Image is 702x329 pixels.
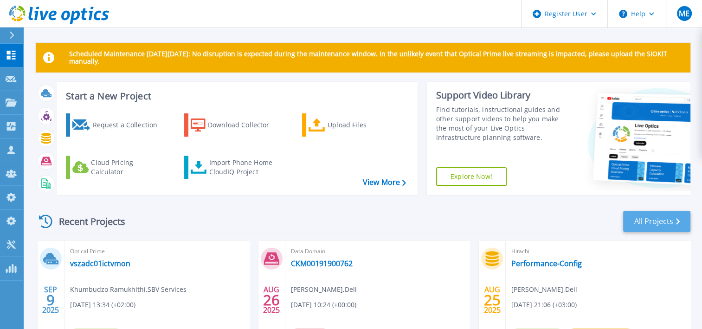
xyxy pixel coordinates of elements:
[66,91,406,101] h3: Start a New Project
[36,210,138,233] div: Recent Projects
[70,284,187,295] span: Khumbudzo Ramukhithi , SBV Services
[66,113,169,137] a: Request a Collection
[92,116,167,134] div: Request a Collection
[436,167,507,186] a: Explore Now!
[623,211,690,232] a: All Projects
[263,296,280,304] span: 26
[70,259,130,268] a: vszadc01ictvmon
[209,158,281,177] div: Import Phone Home CloudIQ Project
[69,50,683,65] p: Scheduled Maintenance [DATE][DATE]: No disruption is expected during the maintenance window. In t...
[511,246,685,257] span: Hitachi
[291,284,357,295] span: [PERSON_NAME] , Dell
[511,300,577,310] span: [DATE] 21:06 (+03:00)
[91,158,165,177] div: Cloud Pricing Calculator
[291,300,356,310] span: [DATE] 10:24 (+00:00)
[436,105,568,142] div: Find tutorials, instructional guides and other support videos to help you make the most of your L...
[291,259,353,268] a: CKM00191900762
[511,259,582,268] a: Performance-Config
[484,296,501,304] span: 25
[291,246,464,257] span: Data Domain
[184,113,288,137] a: Download Collector
[66,156,169,179] a: Cloud Pricing Calculator
[302,113,406,137] a: Upload Files
[436,89,568,101] div: Support Video Library
[483,283,501,317] div: AUG 2025
[70,246,244,257] span: Optical Prime
[679,10,689,17] span: ME
[363,178,406,187] a: View More
[511,284,577,295] span: [PERSON_NAME] , Dell
[208,116,282,134] div: Download Collector
[328,116,402,134] div: Upload Files
[46,296,55,304] span: 9
[42,283,59,317] div: SEP 2025
[70,300,135,310] span: [DATE] 13:34 (+02:00)
[263,283,280,317] div: AUG 2025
